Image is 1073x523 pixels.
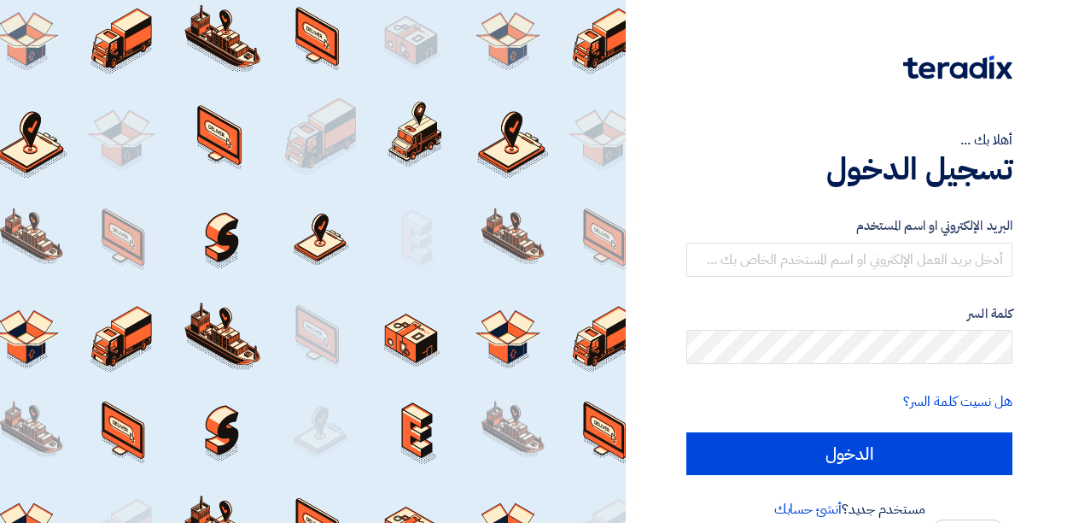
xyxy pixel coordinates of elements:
label: البريد الإلكتروني او اسم المستخدم [686,216,1012,236]
a: هل نسيت كلمة السر؟ [903,391,1012,412]
div: مستخدم جديد؟ [686,499,1012,520]
input: الدخول [686,432,1012,475]
label: كلمة السر [686,304,1012,324]
h1: تسجيل الدخول [686,150,1012,188]
img: Teradix logo [903,56,1012,79]
input: أدخل بريد العمل الإلكتروني او اسم المستخدم الخاص بك ... [686,243,1012,277]
div: أهلا بك ... [686,130,1012,150]
a: أنشئ حسابك [774,499,842,520]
